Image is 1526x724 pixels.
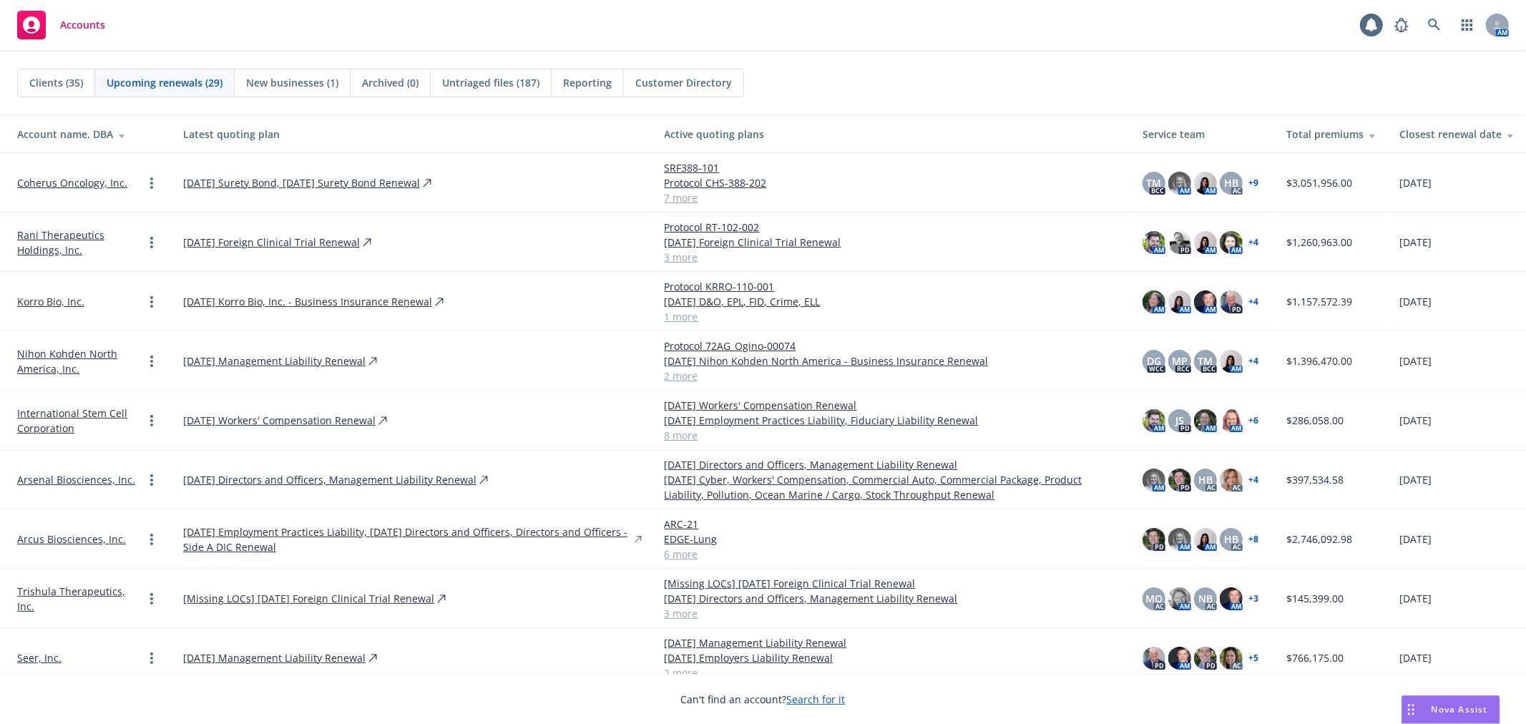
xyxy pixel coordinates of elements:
[442,75,539,90] span: Untriaged files (187)
[1168,231,1191,254] img: photo
[665,309,1120,324] a: 1 more
[183,235,360,250] a: [DATE] Foreign Clinical Trial Renewal
[1168,647,1191,670] img: photo
[17,406,143,436] a: International Stem Cell Corporation
[1248,595,1258,603] a: + 3
[1194,647,1217,670] img: photo
[1143,647,1165,670] img: photo
[1147,353,1161,368] span: DG
[1220,409,1243,432] img: photo
[1286,650,1344,665] span: $766,175.00
[143,175,160,192] a: Open options
[1399,235,1432,250] span: [DATE]
[143,471,160,489] a: Open options
[183,353,366,368] a: [DATE] Management Liability Renewal
[665,606,1120,621] a: 3 more
[1399,127,1515,142] div: Closest renewal date
[1286,353,1352,368] span: $1,396,470.00
[143,353,160,370] a: Open options
[143,650,160,667] a: Open options
[1399,175,1432,190] span: [DATE]
[1399,650,1432,665] span: [DATE]
[1194,172,1217,195] img: photo
[1286,127,1376,142] div: Total premiums
[29,75,83,90] span: Clients (35)
[1286,532,1352,547] span: $2,746,092.98
[681,692,846,707] span: Can't find an account?
[1399,472,1432,487] span: [DATE]
[1399,353,1432,368] span: [DATE]
[665,517,1120,532] a: ARC-21
[1402,695,1500,724] button: Nova Assist
[143,234,160,251] a: Open options
[17,228,143,258] a: Rani Therapeutics Holdings, Inc.
[1432,703,1488,715] span: Nova Assist
[665,398,1120,413] a: [DATE] Workers' Compensation Renewal
[665,576,1120,591] a: [Missing LOCs] [DATE] Foreign Clinical Trial Renewal
[1387,11,1416,39] a: Report a Bug
[17,127,160,142] div: Account name, DBA
[183,591,434,606] a: [Missing LOCs] [DATE] Foreign Clinical Trial Renewal
[665,368,1120,383] a: 2 more
[183,472,476,487] a: [DATE] Directors and Officers, Management Liability Renewal
[183,413,376,428] a: [DATE] Workers' Compensation Renewal
[1146,175,1161,190] span: TM
[1248,654,1258,662] a: + 5
[665,294,1120,309] a: [DATE] D&O, EPL, FID, Crime, ELL
[1143,231,1165,254] img: photo
[1248,357,1258,366] a: + 4
[17,650,62,665] a: Seer, Inc.
[787,693,846,706] a: Search for it
[1198,353,1213,368] span: TM
[1399,591,1432,606] span: [DATE]
[60,19,105,31] span: Accounts
[1168,587,1191,610] img: photo
[1420,11,1449,39] a: Search
[1286,591,1344,606] span: $145,399.00
[1224,532,1238,547] span: HB
[1286,235,1352,250] span: $1,260,963.00
[1143,409,1165,432] img: photo
[665,175,1120,190] a: Protocol CHS-388-202
[665,353,1120,368] a: [DATE] Nihon Kohden North America - Business Insurance Renewal
[107,75,222,90] span: Upcoming renewals (29)
[1220,587,1243,610] img: photo
[1168,469,1191,491] img: photo
[1453,11,1482,39] a: Switch app
[635,75,732,90] span: Customer Directory
[246,75,338,90] span: New businesses (1)
[1198,591,1213,606] span: NB
[143,412,160,429] a: Open options
[1220,647,1243,670] img: photo
[1220,350,1243,373] img: photo
[665,220,1120,235] a: Protocol RT-102-002
[665,190,1120,205] a: 7 more
[665,457,1120,472] a: [DATE] Directors and Officers, Management Liability Renewal
[1194,231,1217,254] img: photo
[1224,175,1238,190] span: HB
[1399,294,1432,309] span: [DATE]
[665,338,1120,353] a: Protocol 72AG_Ogino-00074
[1248,179,1258,187] a: + 9
[1194,290,1217,313] img: photo
[1143,290,1165,313] img: photo
[665,279,1120,294] a: Protocol KRRO-110-001
[665,665,1120,680] a: 2 more
[1220,290,1243,313] img: photo
[665,472,1120,502] a: [DATE] Cyber, Workers' Compensation, Commercial Auto, Commercial Package, Product Liability, Poll...
[17,532,126,547] a: Arcus Biosciences, Inc.
[665,635,1120,650] a: [DATE] Management Liability Renewal
[1286,413,1344,428] span: $286,058.00
[1399,413,1432,428] span: [DATE]
[183,650,366,665] a: [DATE] Management Liability Renewal
[1194,528,1217,551] img: photo
[1248,535,1258,544] a: + 8
[563,75,612,90] span: Reporting
[362,75,419,90] span: Archived (0)
[665,235,1120,250] a: [DATE] Foreign Clinical Trial Renewal
[1168,172,1191,195] img: photo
